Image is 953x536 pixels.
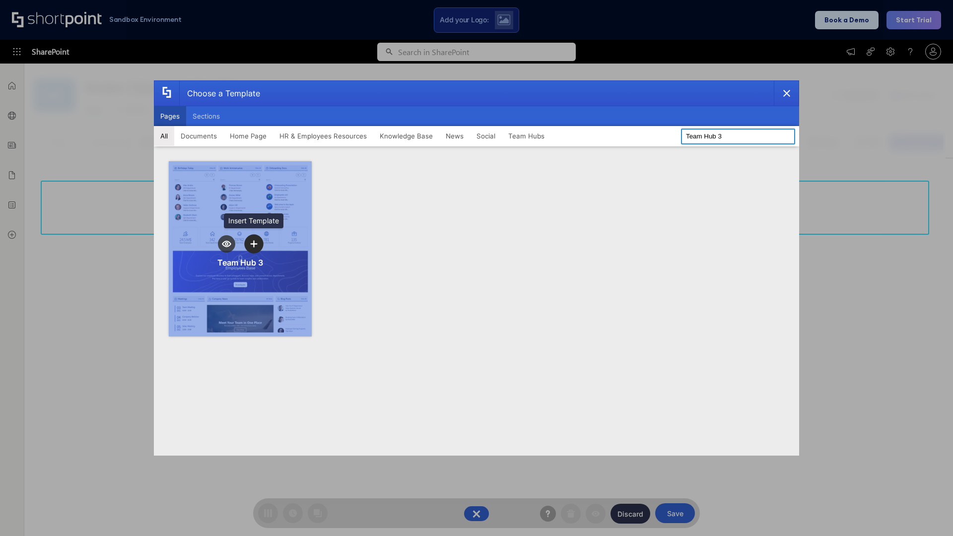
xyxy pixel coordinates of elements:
[223,126,273,146] button: Home Page
[154,106,186,126] button: Pages
[179,81,260,106] div: Choose a Template
[186,106,226,126] button: Sections
[502,126,551,146] button: Team Hubs
[273,126,373,146] button: HR & Employees Resources
[470,126,502,146] button: Social
[174,126,223,146] button: Documents
[154,80,799,456] div: template selector
[439,126,470,146] button: News
[903,488,953,536] iframe: Chat Widget
[373,126,439,146] button: Knowledge Base
[681,129,795,144] input: Search
[217,258,263,268] div: Team Hub 3
[154,126,174,146] button: All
